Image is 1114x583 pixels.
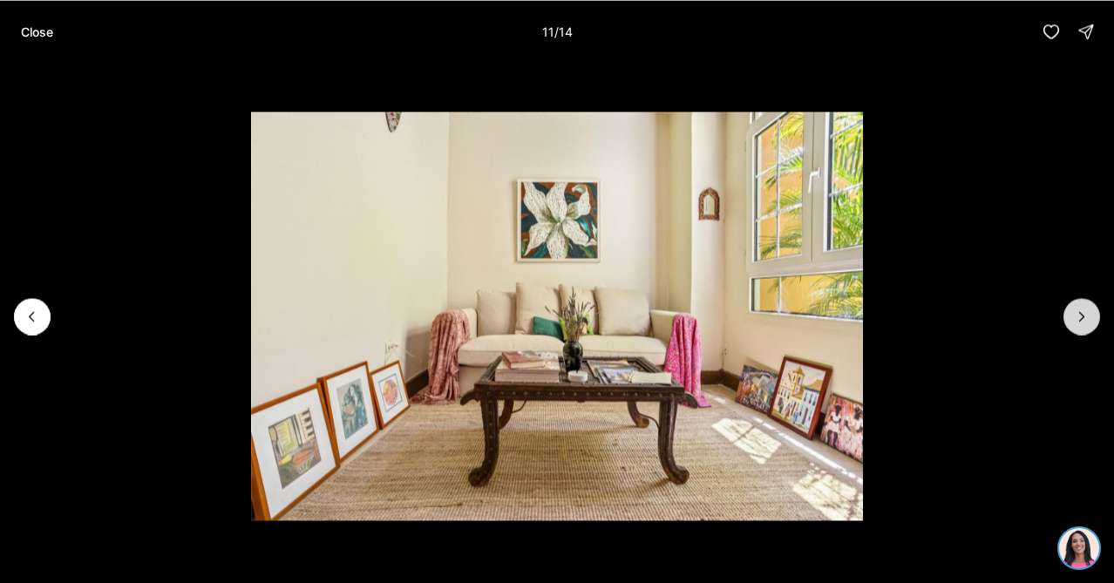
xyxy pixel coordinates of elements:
[10,10,51,51] img: be3d4b55-7850-4bcb-9297-a2f9cd376e78.png
[21,24,53,38] p: Close
[10,14,64,49] button: Close
[1063,298,1100,335] button: Next slide
[14,298,51,335] button: Previous slide
[542,24,573,38] p: 11 / 14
